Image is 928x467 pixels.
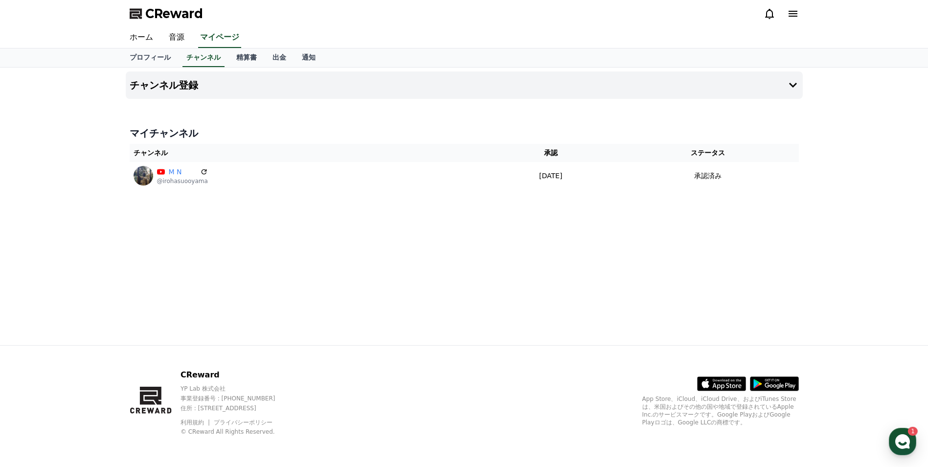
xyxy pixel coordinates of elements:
[198,27,241,48] a: マイページ
[214,419,272,426] a: プライバシーポリシー
[182,48,225,67] a: チャンネル
[265,48,294,67] a: 出金
[157,177,208,185] p: @irohasuooyama
[181,419,211,426] a: 利用規約
[134,166,153,186] img: M N
[122,27,161,48] a: ホーム
[130,144,484,162] th: チャンネル
[181,369,294,381] p: CReward
[145,6,203,22] span: CReward
[181,428,294,436] p: © CReward All Rights Reserved.
[161,27,192,48] a: 音源
[130,126,799,140] h4: マイチャンネル
[130,6,203,22] a: CReward
[617,144,798,162] th: ステータス
[488,171,613,181] p: [DATE]
[694,171,722,181] p: 承認済み
[169,167,196,177] a: M N
[181,404,294,412] p: 住所 : [STREET_ADDRESS]
[642,395,799,426] p: App Store、iCloud、iCloud Drive、およびiTunes Storeは、米国およびその他の国や地域で登録されているApple Inc.のサービスマークです。Google P...
[126,71,803,99] button: チャンネル登録
[130,80,198,91] h4: チャンネル登録
[122,48,179,67] a: プロフィール
[294,48,323,67] a: 通知
[228,48,265,67] a: 精算書
[181,395,294,402] p: 事業登録番号 : [PHONE_NUMBER]
[484,144,617,162] th: 承認
[181,385,294,393] p: YP Lab 株式会社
